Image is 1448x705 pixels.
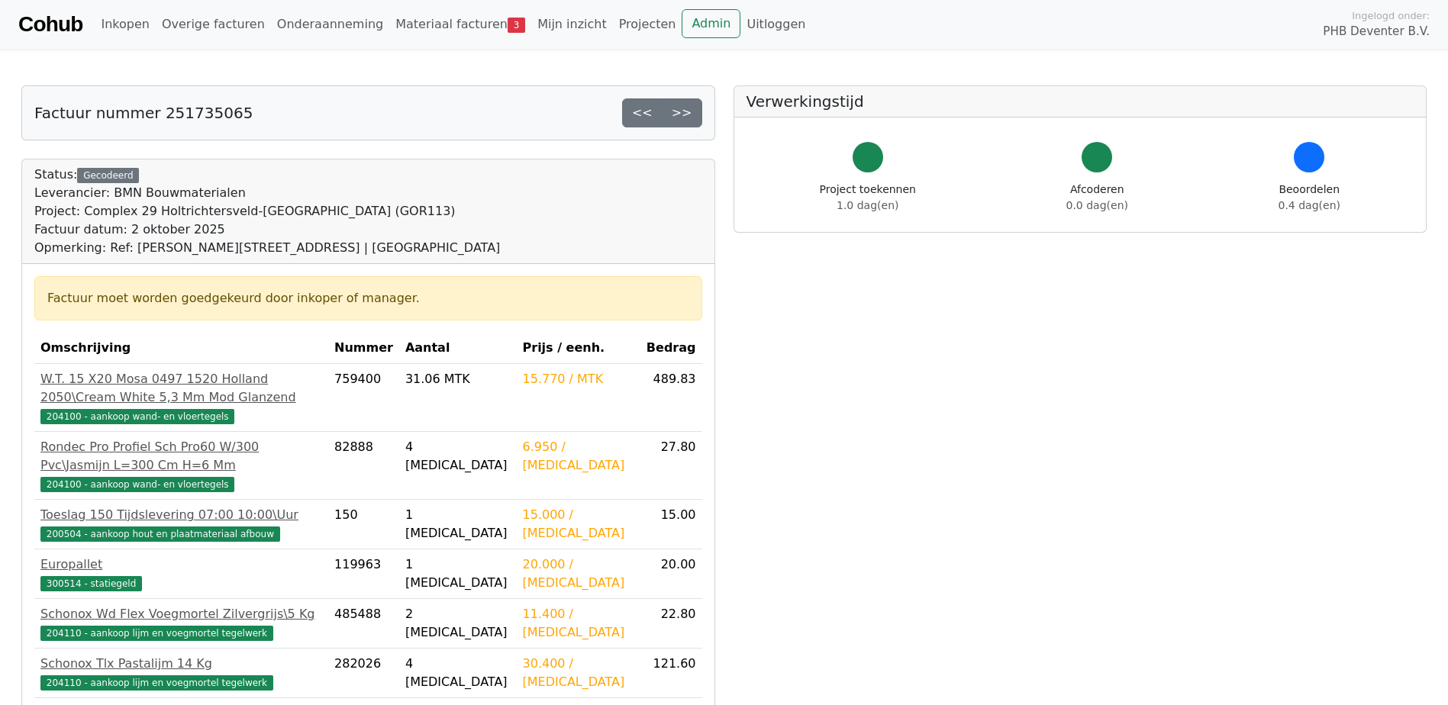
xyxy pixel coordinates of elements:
div: 4 [MEDICAL_DATA] [405,438,511,475]
td: 150 [328,500,399,549]
td: 15.00 [639,500,701,549]
div: 1 [MEDICAL_DATA] [405,555,511,592]
th: Prijs / eenh. [517,333,640,364]
div: Gecodeerd [77,168,139,183]
a: Inkopen [95,9,155,40]
td: 22.80 [639,599,701,649]
a: Onderaanneming [271,9,389,40]
div: Schonox Wd Flex Voegmortel Zilvergrijs\5 Kg [40,605,322,623]
div: 20.000 / [MEDICAL_DATA] [523,555,634,592]
td: 119963 [328,549,399,599]
div: 15.000 / [MEDICAL_DATA] [523,506,634,542]
td: 27.80 [639,432,701,500]
span: 204100 - aankoop wand- en vloertegels [40,477,234,492]
a: Rondec Pro Profiel Sch Pro60 W/300 Pvc\Jasmijn L=300 Cm H=6 Mm204100 - aankoop wand- en vloertegels [40,438,322,493]
h5: Verwerkingstijd [747,92,1414,111]
a: << [622,98,663,127]
a: Mijn inzicht [531,9,613,40]
td: 282026 [328,649,399,698]
div: Toeslag 150 Tijdslevering 07:00 10:00\Uur [40,506,322,524]
a: Uitloggen [740,9,811,40]
td: 759400 [328,364,399,432]
th: Aantal [399,333,517,364]
span: 0.0 dag(en) [1066,199,1128,211]
span: 204100 - aankoop wand- en vloertegels [40,409,234,424]
td: 20.00 [639,549,701,599]
div: Afcoderen [1066,182,1128,214]
div: Europallet [40,555,322,574]
span: 204110 - aankoop lijm en voegmortel tegelwerk [40,626,273,641]
div: Factuur moet worden goedgekeurd door inkoper of manager. [47,289,689,307]
div: Opmerking: Ref: [PERSON_NAME][STREET_ADDRESS] | [GEOGRAPHIC_DATA] [34,239,500,257]
div: 4 [MEDICAL_DATA] [405,655,511,691]
th: Nummer [328,333,399,364]
a: Schonox Tlx Pastalijm 14 Kg204110 - aankoop lijm en voegmortel tegelwerk [40,655,322,691]
td: 485488 [328,599,399,649]
span: PHB Deventer B.V. [1323,23,1430,40]
div: Rondec Pro Profiel Sch Pro60 W/300 Pvc\Jasmijn L=300 Cm H=6 Mm [40,438,322,475]
span: 0.4 dag(en) [1279,199,1340,211]
th: Omschrijving [34,333,328,364]
td: 82888 [328,432,399,500]
div: 31.06 MTK [405,370,511,388]
span: 3 [508,18,525,33]
a: Schonox Wd Flex Voegmortel Zilvergrijs\5 Kg204110 - aankoop lijm en voegmortel tegelwerk [40,605,322,642]
span: Ingelogd onder: [1352,8,1430,23]
th: Bedrag [639,333,701,364]
a: Admin [682,9,740,38]
a: Projecten [613,9,682,40]
a: Europallet300514 - statiegeld [40,555,322,592]
div: Leverancier: BMN Bouwmaterialen [34,184,500,202]
h5: Factuur nummer 251735065 [34,104,253,122]
span: 1.0 dag(en) [837,199,898,211]
a: W.T. 15 X20 Mosa 0497 1520 Holland 2050\Cream White 5,3 Mm Mod Glanzend204100 - aankoop wand- en ... [40,370,322,425]
div: 11.400 / [MEDICAL_DATA] [523,605,634,642]
div: Status: [34,166,500,257]
td: 489.83 [639,364,701,432]
span: 300514 - statiegeld [40,576,142,591]
div: 1 [MEDICAL_DATA] [405,506,511,542]
div: Schonox Tlx Pastalijm 14 Kg [40,655,322,673]
a: Cohub [18,6,82,43]
a: Materiaal facturen3 [389,9,531,40]
div: Beoordelen [1279,182,1340,214]
div: 30.400 / [MEDICAL_DATA] [523,655,634,691]
div: Project toekennen [820,182,916,214]
td: 121.60 [639,649,701,698]
a: Overige facturen [156,9,271,40]
div: 15.770 / MTK [523,370,634,388]
div: Project: Complex 29 Holtrichtersveld-[GEOGRAPHIC_DATA] (GOR113) [34,202,500,221]
div: 6.950 / [MEDICAL_DATA] [523,438,634,475]
div: Factuur datum: 2 oktober 2025 [34,221,500,239]
a: >> [662,98,702,127]
span: 200504 - aankoop hout en plaatmateriaal afbouw [40,526,280,542]
span: 204110 - aankoop lijm en voegmortel tegelwerk [40,675,273,691]
div: W.T. 15 X20 Mosa 0497 1520 Holland 2050\Cream White 5,3 Mm Mod Glanzend [40,370,322,407]
div: 2 [MEDICAL_DATA] [405,605,511,642]
a: Toeslag 150 Tijdslevering 07:00 10:00\Uur200504 - aankoop hout en plaatmateriaal afbouw [40,506,322,542]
